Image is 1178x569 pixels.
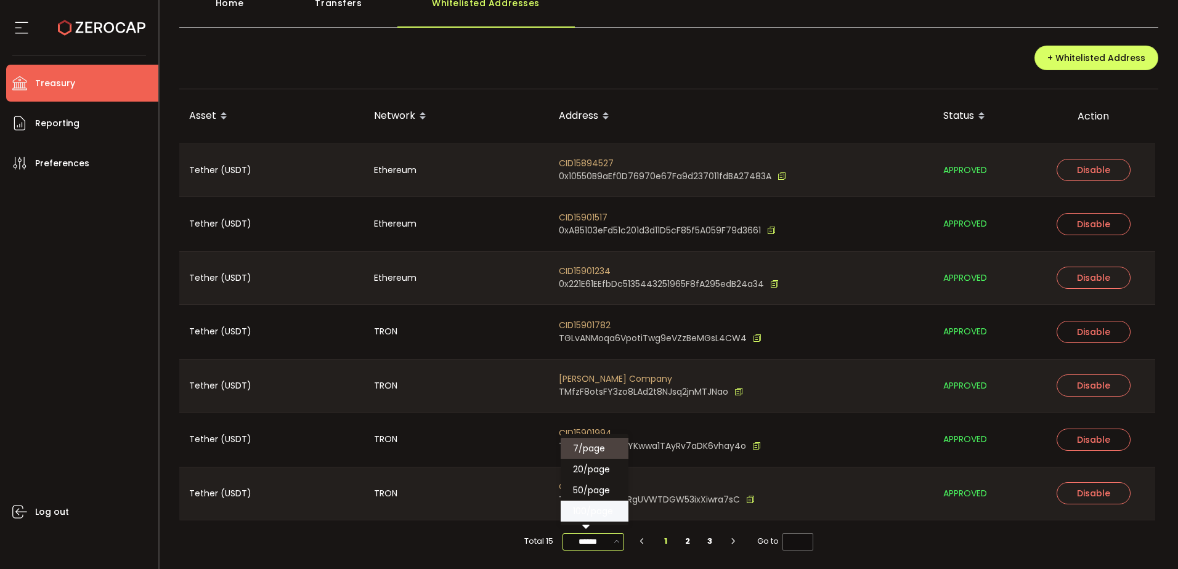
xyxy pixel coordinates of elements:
span: TGLvANMoqa6VpotiTwg9eVZzBeMGsL4CW4 [559,332,747,345]
span: TRON [374,486,397,501]
span: APPROVED [943,379,987,393]
span: Ethereum [374,217,416,231]
span: Go to [757,533,813,550]
span: Ethereum [374,163,416,177]
li: 1 [655,533,677,550]
span: TDGhmNHVLFNoYKwwa1TAyRv7aDK6vhay4o [559,440,746,453]
span: CID15901782 [559,319,762,332]
button: Disable [1057,374,1131,397]
span: [PERSON_NAME] Company [559,373,743,385]
button: + Whitelisted Address [1034,46,1158,70]
span: 7/page [573,442,605,454]
span: Total 15 [524,533,553,550]
span: Ethereum [374,271,416,285]
span: Disable [1077,272,1110,284]
span: APPROVED [943,432,987,446]
span: CID15901234 [559,265,779,278]
button: Disable [1057,267,1131,289]
li: 3 [699,533,721,550]
li: 2 [677,533,699,550]
iframe: Chat Widget [1116,510,1178,569]
span: Disable [1077,218,1110,230]
span: 0x10550B9aEf0D76970e67Fa9d237011fdBA27483A [559,170,771,183]
span: TMfzF8otsFY3zo8LAd2t8NJsq2jnMTJNao [559,385,728,398]
span: Treasury [35,75,75,92]
span: TRON [374,432,397,446]
div: Address [549,106,933,127]
span: Tether (USDT) [189,486,251,501]
span: Disable [1077,379,1110,392]
span: APPROVED [943,271,987,285]
span: Disable [1077,487,1110,499]
div: Action [1032,109,1155,123]
span: APPROVED [943,486,987,501]
span: 50/page [573,484,610,496]
span: Preferences [35,155,89,172]
span: 0xA85103eFd51c201d3d11D5cF85f5A059F79d3661 [559,224,761,237]
button: Disable [1057,159,1131,181]
span: Tether (USDT) [189,379,251,393]
span: 100/page [573,505,613,517]
button: Disable [1057,482,1131,504]
span: APPROVED [943,163,987,177]
span: Disable [1077,434,1110,446]
span: APPROVED [943,325,987,339]
button: Disable [1057,429,1131,451]
span: TRON [374,325,397,339]
span: 0x221E61EEfbDc5135443251965F8fA295edB24a34 [559,278,764,291]
div: Asset [179,106,364,127]
span: Tether (USDT) [189,325,251,339]
div: Status [933,106,1032,127]
span: Tether (USDT) [189,163,251,177]
span: CID15894527 [559,157,786,170]
span: APPROVED [943,217,987,231]
span: TTu73Wt39XfAfRgUVWTDGW53ixXiwra7sC [559,493,740,506]
span: Disable [1077,164,1110,176]
span: Reporting [35,115,79,132]
span: TRON [374,379,397,393]
span: Disable [1077,326,1110,338]
span: CID15901517 [559,211,776,224]
span: CID15901994 [559,427,761,440]
div: Network [364,106,549,127]
span: Log out [35,503,69,521]
span: Tether (USDT) [189,217,251,231]
button: Disable [1057,321,1131,343]
span: + Whitelisted Address [1047,52,1145,64]
span: Tether (USDT) [189,432,251,446]
span: 20/page [573,463,610,475]
span: CID15901532 [559,480,755,493]
button: Disable [1057,213,1131,235]
span: Tether (USDT) [189,271,251,285]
